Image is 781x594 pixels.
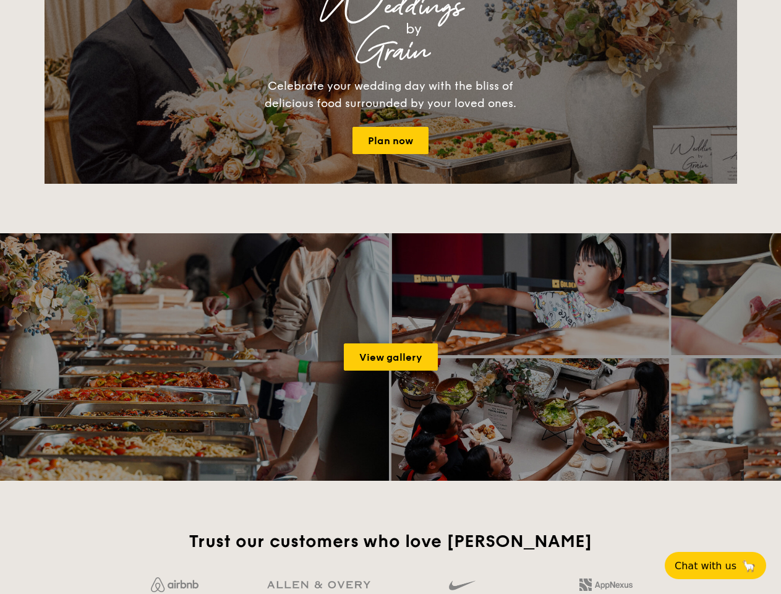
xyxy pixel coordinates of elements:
span: 🦙 [741,559,756,573]
div: by [199,18,628,40]
a: View gallery [344,343,438,371]
a: Plan now [352,127,429,154]
img: 2L6uqdT+6BmeAFDfWP11wfMG223fXktMZIL+i+lTG25h0NjUBKOYhdW2Kn6T+C0Q7bASH2i+1JIsIulPLIv5Ss6l0e291fRVW... [579,579,633,591]
img: GRg3jHAAAAABJRU5ErkJggg== [267,581,370,589]
button: Chat with us🦙 [665,552,766,579]
div: Celebrate your wedding day with the bliss of delicious food surrounded by your loved ones. [252,77,530,112]
div: Grain [153,40,628,62]
img: Jf4Dw0UUCKFd4aYAAAAASUVORK5CYII= [151,577,198,592]
span: Chat with us [675,560,736,572]
h2: Trust our customers who love [PERSON_NAME] [108,530,673,553]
